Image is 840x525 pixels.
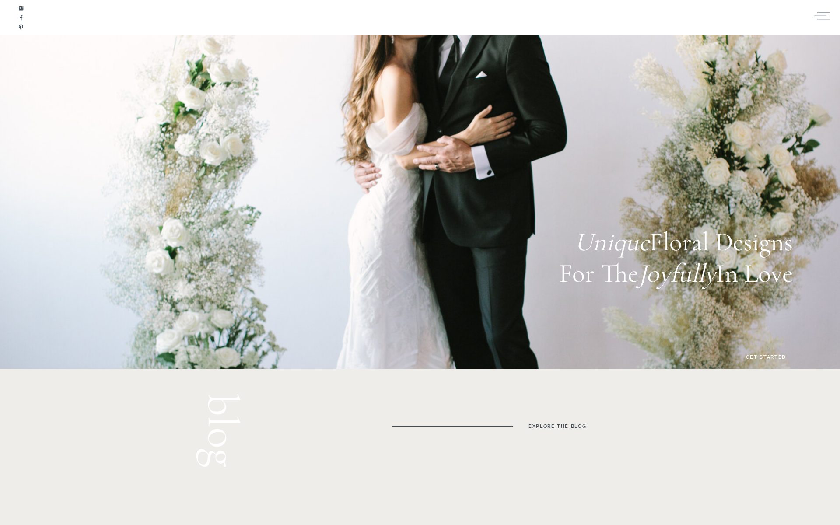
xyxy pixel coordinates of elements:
[504,226,793,297] h1: Floral Designs For The In Love
[706,353,786,362] a: Get started
[638,258,716,289] i: Joyfully
[528,422,608,430] a: Explore the blog
[574,226,649,258] i: Unique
